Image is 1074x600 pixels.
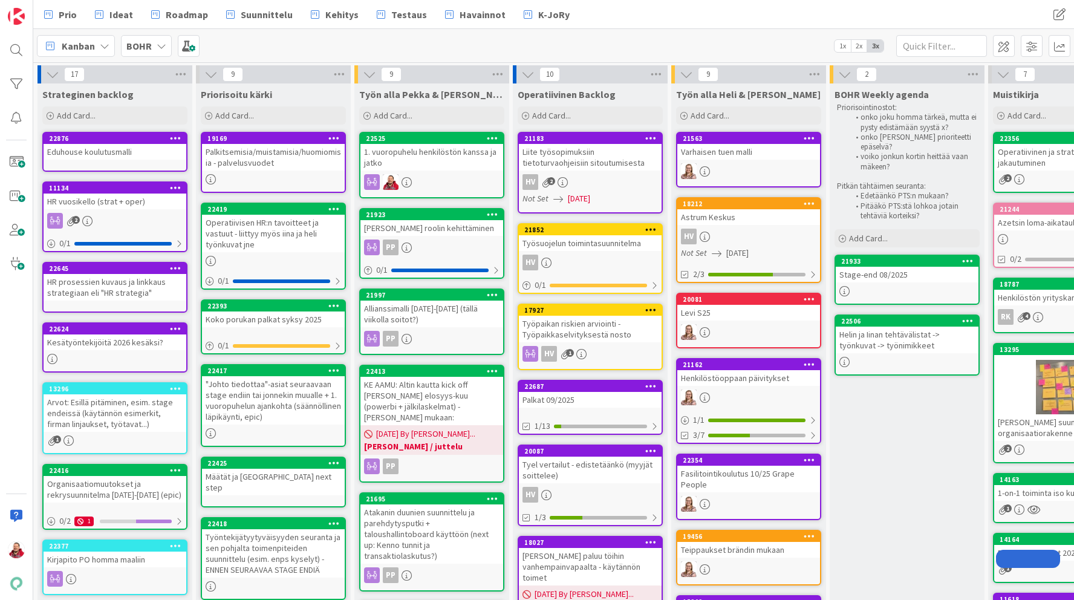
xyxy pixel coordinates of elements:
[681,324,697,340] img: IH
[37,4,84,25] a: Prio
[359,208,504,279] a: 21923[PERSON_NAME] roolin kehittäminenPP0/1
[44,236,186,251] div: 0/1
[519,548,662,585] div: [PERSON_NAME] paluu töihin vanhempainvapaalta - käytännön toimet
[364,440,500,452] b: [PERSON_NAME] / juttelu
[376,428,475,440] span: [DATE] By [PERSON_NAME]...
[677,531,820,542] div: 19456
[219,4,300,25] a: Suunnittelu
[1004,564,1012,572] span: 1
[201,457,346,507] a: 22425Määtät ja [GEOGRAPHIC_DATA] next step
[519,457,662,483] div: Tyel vertailut - edistetäänkö (myyjät soittelee)
[44,133,186,144] div: 22876
[518,223,663,294] a: 21852Työsuojelun toimintasuunnitelmaHV0/1
[360,209,503,236] div: 21923[PERSON_NAME] roolin kehittäminen
[360,240,503,255] div: PP
[867,40,884,52] span: 3x
[360,290,503,327] div: 21997Allianssimalli [DATE]-[DATE] (tällä viikolla soitot?)
[519,537,662,585] div: 18027[PERSON_NAME] paluu töihin vanhempainvapaalta - käytännön toimet
[1007,110,1046,121] span: Add Card...
[681,229,697,244] div: HV
[49,542,186,550] div: 22377
[359,492,504,592] a: 21695Atakanin duunien suunnittelu ja parehdytysputki + taloushallintoboard käyttöön (next up: Ken...
[519,144,662,171] div: Liite työsopimuksiin tietoturvaohjeisiin sitoutumisesta
[676,530,821,585] a: 19456Teippaukset brändin mukaanIH
[360,494,503,564] div: 21695Atakanin duunien suunnittelu ja parehdytysputki + taloushallintoboard käyttöön (next up: Ken...
[835,40,851,52] span: 1x
[360,301,503,327] div: Allianssimalli [DATE]-[DATE] (tällä viikolla soitot?)
[519,487,662,503] div: HV
[681,496,697,512] img: IH
[677,370,820,386] div: Henkilöstöoppaan päivitykset
[383,567,399,583] div: PP
[201,203,346,290] a: 22419Operatiivisen HR:n tavoitteet ja vastuut - liittyy myös iina ja heli työnkuvat jne0/1
[683,134,820,143] div: 21563
[59,515,71,527] span: 0 / 2
[360,366,503,425] div: 22413KE AAMU: Altin kautta kick off [PERSON_NAME] elosyys-kuu (powerbi + jälkilaskelmat) - [PERSO...
[836,256,978,282] div: 21933Stage-end 08/2025
[1010,253,1021,266] span: 0/2
[676,197,821,283] a: 18212Astrum KeskusHVNot Set[DATE]2/3
[64,67,85,82] span: 17
[360,209,503,220] div: 21923
[207,302,345,310] div: 22393
[360,290,503,301] div: 21997
[44,465,186,476] div: 22416
[836,256,978,267] div: 21933
[519,537,662,548] div: 18027
[677,412,820,428] div: 1/1
[44,334,186,350] div: Kesätyöntekijöitä 2026 kesäksi?
[44,274,186,301] div: HR prosessien kuvaus ja linkkaus strategiaan eli "HR strategia"
[202,518,345,529] div: 22418
[374,110,412,121] span: Add Card...
[519,316,662,342] div: Työpaikan riskien arviointi - Työpaikkaselvityksestä nosto
[677,359,820,370] div: 21162
[681,247,707,258] i: Not Set
[49,385,186,393] div: 13296
[360,133,503,144] div: 22525
[677,455,820,466] div: 22354
[202,376,345,425] div: "Johto tiedottaa"-asiat seuraavaan stage endiin tai jonnekin muualle + 1. vuoropuhelun ajankohta ...
[676,132,821,187] a: 21563Varhaisen tuen malliIH
[49,184,186,192] div: 11134
[360,377,503,425] div: KE AAMU: Altin kautta kick off [PERSON_NAME] elosyys-kuu (powerbi + jälkilaskelmat) - [PERSON_NAM...
[202,311,345,327] div: Koko porukan palkat syksy 2025
[202,273,345,289] div: 0/1
[223,67,243,82] span: 9
[44,541,186,567] div: 22377Kirjapito PO homma maaliin
[519,381,662,392] div: 22687
[566,349,574,357] span: 1
[460,7,506,22] span: Havainnot
[522,487,538,503] div: HV
[677,294,820,305] div: 20081
[366,210,503,219] div: 21923
[681,561,697,577] img: IH
[524,538,662,547] div: 18027
[519,133,662,144] div: 21183
[202,458,345,495] div: 22425Määtät ja [GEOGRAPHIC_DATA] next step
[698,67,718,82] span: 9
[691,110,729,121] span: Add Card...
[366,367,503,376] div: 22413
[683,295,820,304] div: 20081
[44,394,186,432] div: Arvot: Esillä pitäminen, esim. stage endeissä (käytännön esimerkit, firman linjaukset, työtavat...)
[144,4,215,25] a: Roadmap
[836,316,978,353] div: 22506Helin ja Iinan tehtävälistat -> työnkuvat -> työnimikkeet
[676,454,821,520] a: 22354Fasilitointikoulutus 10/25 Grape PeopleIH
[516,4,577,25] a: K-JoRy
[677,531,820,558] div: 19456Teippaukset brändin mukaan
[44,263,186,301] div: 22645HR prosessien kuvaus ja linkkaus strategiaan eli "HR strategia"
[44,514,186,529] div: 0/21
[202,301,345,327] div: 22393Koko porukan palkat syksy 2025
[202,144,345,171] div: Palkitsemisia/muistamisia/huomiomisia - palvelusvuodet
[325,7,359,22] span: Kehitys
[88,4,140,25] a: Ideat
[49,466,186,475] div: 22416
[539,67,560,82] span: 10
[518,304,663,370] a: 17927Työpaikan riskien arviointi - Työpaikkaselvityksestä nostoHV
[677,455,820,492] div: 22354Fasilitointikoulutus 10/25 Grape People
[677,198,820,225] div: 18212Astrum Keskus
[202,133,345,144] div: 19169
[677,133,820,144] div: 21563
[366,134,503,143] div: 22525
[42,132,187,172] a: 22876Eduhouse koulutusmalli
